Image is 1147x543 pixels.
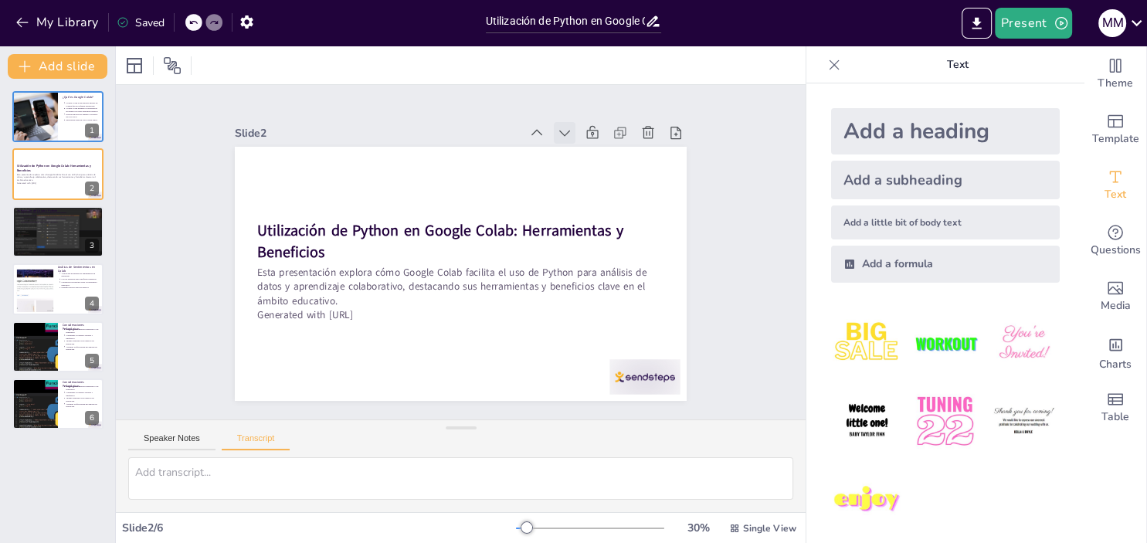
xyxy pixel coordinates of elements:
[1084,380,1146,436] div: Add a table
[85,182,99,195] div: 2
[1099,356,1132,373] span: Charts
[66,339,99,344] p: Validar resultados con expertos en educación.
[1101,409,1129,426] span: Table
[12,91,104,142] div: 1
[831,385,903,457] img: 4.jpeg
[1098,9,1126,37] div: M M
[847,46,1069,83] p: Text
[20,212,99,215] p: Soporte nativo para Python 3 y bibliotecas preinstaladas.
[1084,213,1146,269] div: Get real-time input from your audience
[909,307,981,379] img: 2.jpeg
[831,108,1060,154] div: Add a heading
[85,297,99,311] div: 4
[63,323,99,331] p: Consideraciones Pedagógicas
[260,179,626,275] strong: Utilización de Python en Google Colab: Herramientas y Beneficios
[988,385,1060,457] img: 6.jpeg
[66,345,99,351] p: Asegurar la efectividad del análisis en educación.
[250,222,657,348] p: Esta presentación explora cómo Google Colab facilita el uso de Python para análisis de datos y ap...
[1092,131,1139,148] span: Template
[66,397,99,402] p: Validar resultados con expertos en educación.
[85,354,99,368] div: 5
[122,521,516,535] div: Slide 2 / 6
[831,307,903,379] img: 1.jpeg
[63,380,99,389] p: Consideraciones Pedagógicas
[12,263,104,314] div: 4
[247,264,648,362] p: Generated with [URL]
[12,148,104,199] div: 2
[20,217,99,220] p: Procesamiento en la nube que optimiza recursos locales.
[17,209,99,213] p: Integración de Colab y Python
[831,464,903,536] img: 7.jpeg
[12,206,104,257] div: 3
[85,411,99,425] div: 6
[831,161,1060,199] div: Add a subheading
[66,402,99,408] p: Asegurar la efectividad del análisis en educación.
[17,164,91,172] strong: Utilización de Python en Google Colab: Herramientas y Beneficios
[12,378,104,429] div: 6
[222,433,290,450] button: Transcript
[962,8,992,39] button: Export to PowerPoint
[1084,269,1146,324] div: Add images, graphics, shapes or video
[743,522,796,535] span: Single View
[66,101,99,107] p: Google Colab es un entorno basado en la nube que no requiere instalación.
[63,95,99,100] p: ¿Qué es Google Colab?
[66,334,99,339] p: Considerar el contexto cultural y lingüístico.
[66,107,99,113] p: Google Colab permite la colaboración en tiempo real entre múltiples usuarios.
[1098,8,1126,39] button: M M
[66,113,99,118] p: Proporciona acceso gratuito a recursos de GPU/TPU.
[85,124,99,137] div: 1
[1084,102,1146,158] div: Add ready made slides
[1084,324,1146,380] div: Add charts and graphs
[61,278,99,281] p: Uso de TextBlob para clasificar respuestas.
[20,220,99,223] p: Visualización integrada para análisis de datos.
[85,239,99,253] div: 3
[909,385,981,457] img: 5.jpeg
[1101,297,1131,314] span: Media
[17,172,99,181] p: Esta presentación explora cómo Google Colab facilita el uso de Python para análisis de datos y ap...
[128,433,215,450] button: Speaker Notes
[988,307,1060,379] img: 3.jpeg
[117,15,165,30] div: Saved
[17,181,99,184] p: Generated with [URL]
[1091,242,1141,259] span: Questions
[680,521,717,535] div: 30 %
[486,10,646,32] input: Insert title
[831,246,1060,283] div: Add a formula
[66,385,99,391] p: Complementar análisis cuantitativo con cualitativo.
[1105,186,1126,203] span: Text
[61,280,99,286] p: Generación de insights sobre la experiencia educativa.
[66,119,99,122] p: Integración sencilla con Google Drive.
[61,272,99,277] p: Aplicación de análisis de sentimientos en encuestas.
[61,287,99,290] p: Identificación de áreas de mejora.
[58,265,99,273] p: Análisis de Sentimientos en Colab
[163,56,182,75] span: Position
[20,214,99,217] p: Posibilidad de instalar bibliotecas adicionales según sea necesario.
[263,81,545,154] div: Slide 2
[66,327,99,333] p: Complementar análisis cuantitativo con cualitativo.
[122,53,147,78] div: Layout
[66,391,99,396] p: Considerar el contexto cultural y lingüístico.
[831,205,1060,239] div: Add a little bit of body text
[8,54,107,79] button: Add slide
[1084,158,1146,213] div: Add text boxes
[1084,46,1146,102] div: Change the overall theme
[12,321,104,372] div: 5
[995,8,1072,39] button: Present
[12,10,105,35] button: My Library
[1098,75,1133,92] span: Theme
